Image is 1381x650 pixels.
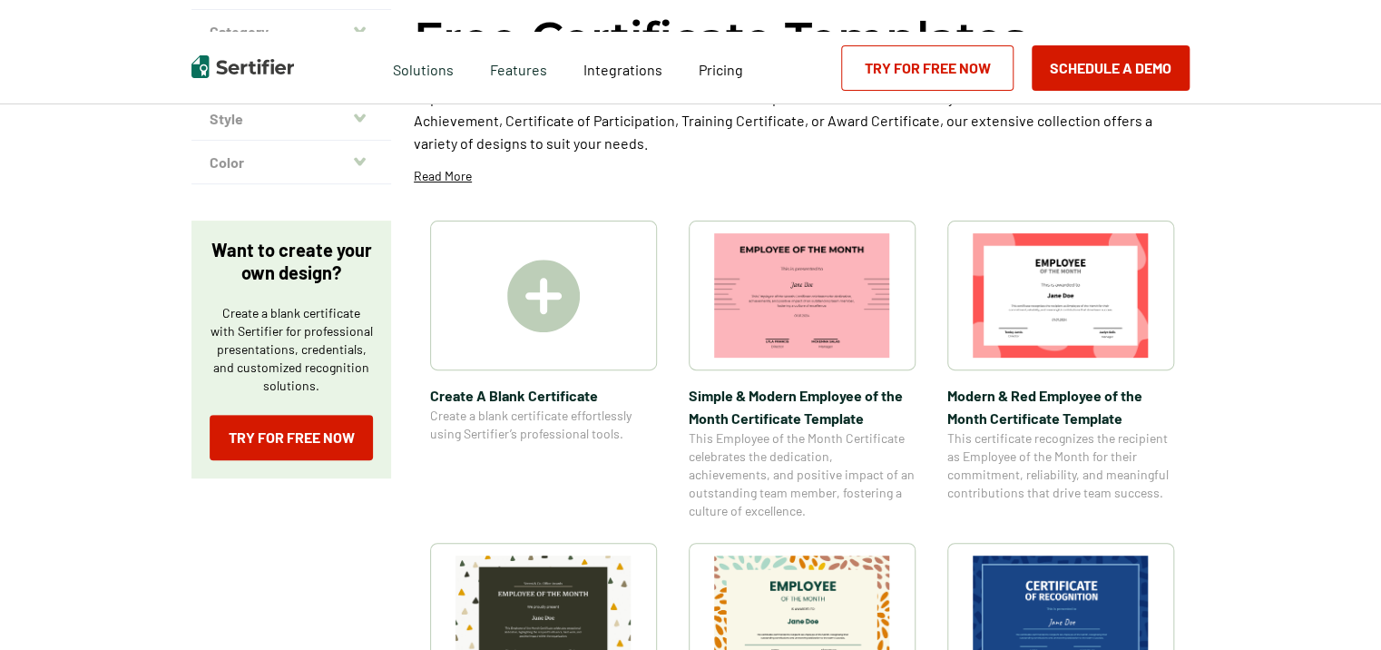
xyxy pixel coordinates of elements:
[583,56,662,79] a: Integrations
[947,384,1174,429] span: Modern & Red Employee of the Month Certificate Template
[973,233,1149,358] img: Modern & Red Employee of the Month Certificate Template
[414,9,1026,68] h1: Free Certificate Templates
[430,384,657,407] span: Create A Blank Certificate
[430,407,657,443] span: Create a blank certificate effortlessly using Sertifier’s professional tools.
[583,61,662,78] span: Integrations
[191,97,391,141] button: Style
[490,56,547,79] span: Features
[699,61,743,78] span: Pricing
[714,233,890,358] img: Simple & Modern Employee of the Month Certificate Template
[841,45,1014,91] a: Try for Free Now
[210,304,373,395] p: Create a blank certificate with Sertifier for professional presentations, credentials, and custom...
[414,167,472,185] p: Read More
[414,86,1190,154] p: Explore a wide selection of customizable certificate templates at Sertifier. Whether you need a C...
[191,10,391,54] button: Category
[210,239,373,284] p: Want to create your own design?
[191,141,391,184] button: Color
[689,384,916,429] span: Simple & Modern Employee of the Month Certificate Template
[689,221,916,520] a: Simple & Modern Employee of the Month Certificate TemplateSimple & Modern Employee of the Month C...
[507,260,580,332] img: Create A Blank Certificate
[947,429,1174,502] span: This certificate recognizes the recipient as Employee of the Month for their commitment, reliabil...
[699,56,743,79] a: Pricing
[947,221,1174,520] a: Modern & Red Employee of the Month Certificate TemplateModern & Red Employee of the Month Certifi...
[210,415,373,460] a: Try for Free Now
[689,429,916,520] span: This Employee of the Month Certificate celebrates the dedication, achievements, and positive impa...
[393,56,454,79] span: Solutions
[191,55,294,78] img: Sertifier | Digital Credentialing Platform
